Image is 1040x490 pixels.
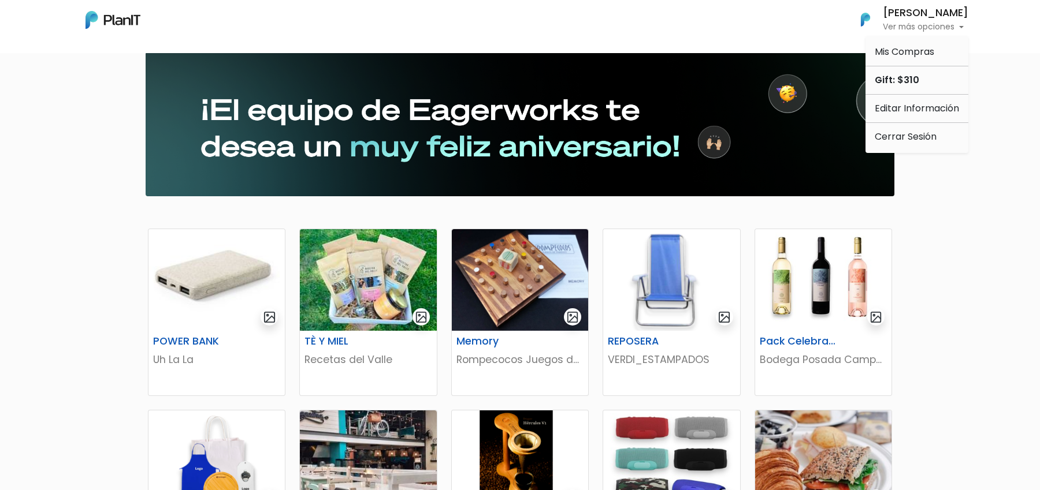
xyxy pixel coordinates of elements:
a: gallery-light Memory Rompecocos Juegos de Ingenio [451,229,589,396]
p: VERDI_ESTAMPADOS [608,352,735,367]
img: PlanIt Logo [853,7,878,32]
h6: POWER BANK [146,335,240,347]
a: gallery-light REPOSERA VERDI_ESTAMPADOS [603,229,740,396]
span: Mis Compras [875,45,934,58]
img: thumb_2000___2000-Photoroom_-_2024-09-23T164353.701.jpg [755,229,892,331]
img: gallery-light [718,311,731,324]
p: Bodega Posada Campotinto [760,352,887,367]
img: thumb_PHOTO-2024-04-09-14-21-58.jpg [300,229,436,331]
img: thumb_Memory.PNG [452,229,588,331]
a: Editar Información [866,97,968,120]
a: gallery-light Pack Celebración Bodega Posada Campotinto [755,229,892,396]
img: thumb_WhatsApp_Image_2025-06-21_at_11.38.19.jpeg [148,229,285,331]
img: gallery-light [870,311,883,324]
h6: Memory [450,335,544,347]
a: gallery-light POWER BANK Uh La La [148,229,285,396]
a: gallery-light TÈ Y MIEL Recetas del Valle [299,229,437,396]
img: gallery-light [566,311,580,324]
p: Recetas del Valle [304,352,432,367]
h6: TÈ Y MIEL [298,335,392,347]
h6: REPOSERA [601,335,695,347]
button: PlanIt Logo [PERSON_NAME] Ver más opciones [846,5,968,35]
img: gallery-light [415,311,428,324]
img: gallery-light [263,311,276,324]
a: Mis Compras [866,40,968,63]
a: Cerrar Sesión [866,125,968,148]
div: Gift: $310 [866,69,968,92]
img: thumb_Captura_de_pantalla_2024-09-05_150832.png [603,229,740,331]
h6: [PERSON_NAME] [883,8,968,18]
img: PlanIt Logo [86,11,140,29]
p: Rompecocos Juegos de Ingenio [456,352,584,367]
div: ¿Necesitás ayuda? [60,11,166,33]
p: Ver más opciones [883,23,968,31]
h6: Pack Celebración [753,335,847,347]
p: Uh La La [153,352,280,367]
